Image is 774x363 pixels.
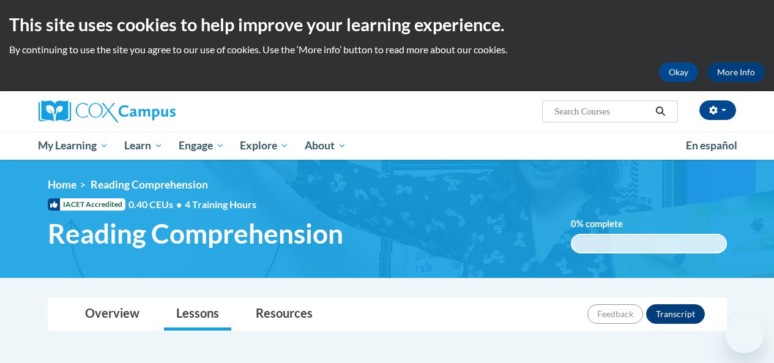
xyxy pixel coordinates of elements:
[571,217,641,231] label: % complete
[646,304,705,324] button: Transcript
[185,198,256,210] span: 4 Training Hours
[38,138,108,153] span: My Learning
[91,178,208,191] span: Reading Comprehension
[699,100,736,120] button: Account Settings
[305,138,346,153] span: About
[48,178,76,191] a: Home
[39,100,259,122] a: Cox Campus
[164,298,231,331] a: Lessons
[240,138,289,153] span: Explore
[725,314,764,353] iframe: Button to launch messaging window
[48,217,343,250] span: Reading Comprehension
[73,298,152,331] a: Overview
[651,104,669,119] button: Search
[686,139,737,152] span: En español
[659,62,698,82] button: Okay
[128,198,185,211] span: 0.40 CEUs
[707,62,765,82] a: More Info
[9,43,765,56] p: By continuing to use the site you agree to our use of cookies. Use the ‘More info’ button to read...
[232,132,297,160] a: Explore
[553,104,651,119] input: Search Courses
[48,198,125,211] span: IACET Accredited
[678,133,745,159] a: En español
[297,132,354,160] a: About
[176,198,182,210] span: •
[171,132,233,160] a: Engage
[9,12,765,37] h2: This site uses cookies to help improve your learning experience.
[39,100,176,122] img: Cox Campus
[244,298,325,331] a: Resources
[587,304,643,324] button: Feedback
[116,132,171,160] a: Learn
[124,138,163,153] span: Learn
[29,132,745,160] div: Main menu
[571,219,576,229] span: 0
[31,132,117,160] a: My Learning
[179,138,225,153] span: Engage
